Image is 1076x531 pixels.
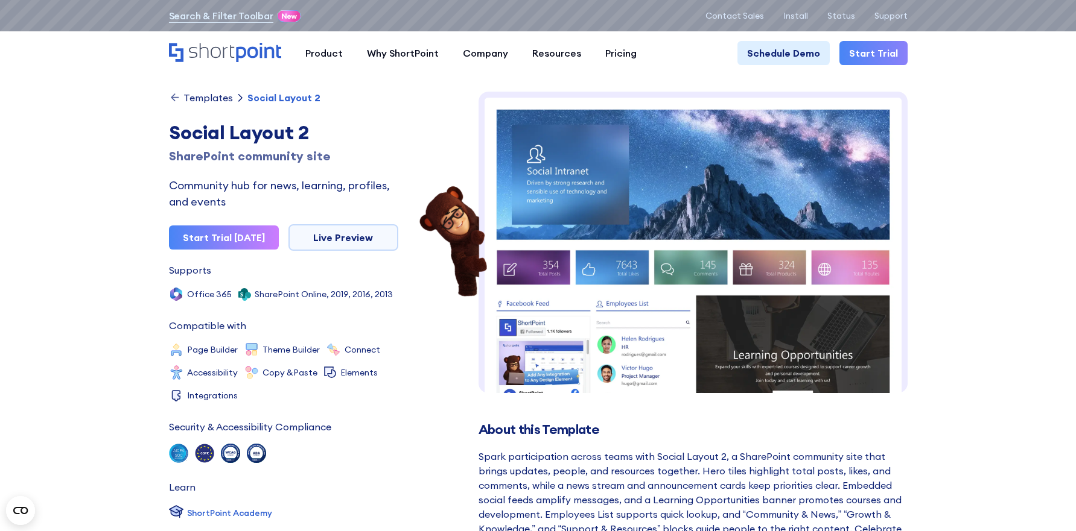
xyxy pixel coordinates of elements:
[169,504,272,522] a: ShortPoint Academy
[520,41,593,65] a: Resources
[169,43,281,63] a: Home
[737,41,830,65] a: Schedule Demo
[169,177,398,210] div: Community hub for news, learning, profiles, and events
[187,345,238,354] div: Page Builder
[783,11,808,20] a: Install
[345,345,380,354] div: Connect
[463,46,508,60] div: Company
[367,46,439,60] div: Why ShortPoint
[263,345,320,354] div: Theme Builder
[169,444,188,463] img: soc 2
[247,93,320,102] div: Social Layout 2
[169,265,211,275] div: Supports
[605,46,637,60] div: Pricing
[593,41,649,65] a: Pricing
[255,290,393,298] div: SharePoint Online, 2019, 2016, 2013
[169,225,279,250] a: Start Trial [DATE]
[355,41,451,65] a: Why ShortPoint
[6,496,35,525] button: Open CMP widget
[288,224,398,251] a: Live Preview
[169,92,233,104] a: Templates
[187,391,238,400] div: Integrations
[169,321,246,330] div: Compatible with
[169,118,398,147] div: Social Layout 2
[169,147,398,165] div: SharePoint community site
[187,290,232,298] div: Office 365
[827,11,855,20] a: Status
[451,41,520,65] a: Company
[293,41,355,65] a: Product
[305,46,343,60] div: Product
[183,93,233,102] div: Templates
[169,422,331,432] div: Security & Accessibility Compliance
[705,11,764,20] a: Contact Sales
[187,507,272,520] div: ShortPoint Academy
[532,46,581,60] div: Resources
[340,368,378,377] div: Elements
[874,11,908,20] a: Support
[169,8,273,23] a: Search & Filter Toolbar
[169,482,196,492] div: Learn
[1016,473,1076,531] iframe: Chat Widget
[839,41,908,65] a: Start Trial
[479,422,908,437] h2: About this Template
[263,368,317,377] div: Copy &Paste
[187,368,238,377] div: Accessibility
